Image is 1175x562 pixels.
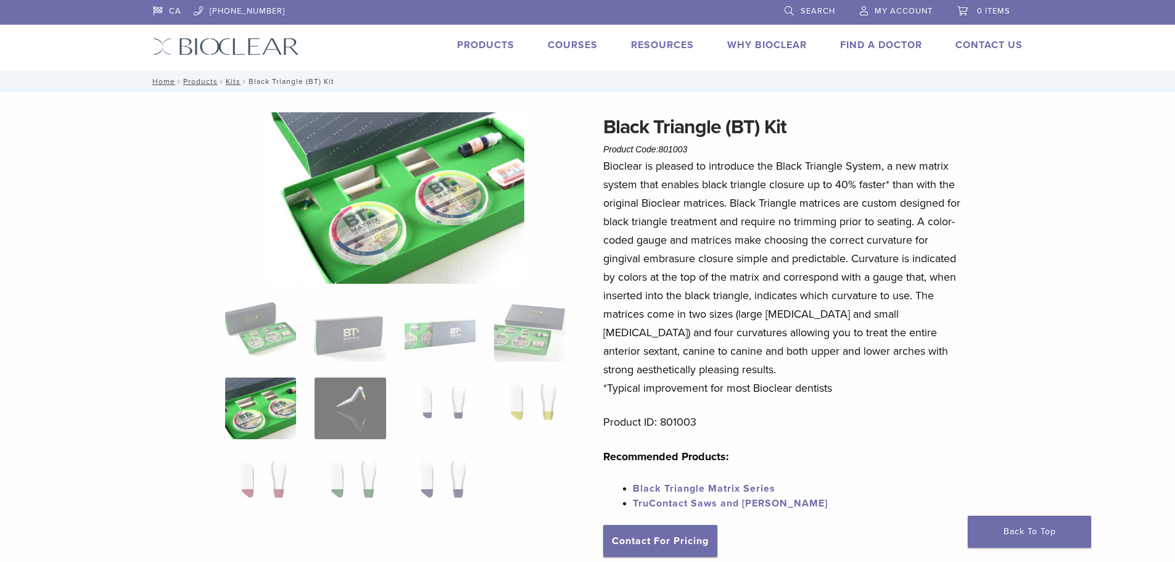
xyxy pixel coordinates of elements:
span: / [218,78,226,85]
img: Black Triangle (BT) Kit - Image 11 [405,455,476,517]
a: Contact For Pricing [603,525,717,557]
span: 801003 [659,144,688,154]
a: Why Bioclear [727,39,807,51]
a: Resources [631,39,694,51]
h1: Black Triangle (BT) Kit [603,112,966,142]
a: Products [183,77,218,86]
nav: Black Triangle (BT) Kit [144,70,1032,93]
img: Black Triangle (BT) Kit - Image 5 [268,112,524,284]
a: Contact Us [955,39,1023,51]
a: Courses [548,39,598,51]
img: Black Triangle (BT) Kit - Image 6 [315,378,385,439]
a: TruContact Saws and [PERSON_NAME] [633,497,828,510]
span: / [175,78,183,85]
p: Bioclear is pleased to introduce the Black Triangle System, a new matrix system that enables blac... [603,157,966,397]
span: / [241,78,249,85]
img: Intro-Black-Triangle-Kit-6-Copy-e1548792917662-324x324.jpg [225,300,296,362]
img: Black Triangle (BT) Kit - Image 3 [405,300,476,362]
img: Bioclear [153,38,299,56]
img: Black Triangle (BT) Kit - Image 9 [225,455,296,517]
span: 0 items [977,6,1010,16]
img: Black Triangle (BT) Kit - Image 10 [315,455,385,517]
a: Find A Doctor [840,39,922,51]
span: Product Code: [603,144,687,154]
strong: Recommended Products: [603,450,729,463]
a: Kits [226,77,241,86]
a: Back To Top [968,516,1091,548]
span: My Account [875,6,933,16]
a: Home [149,77,175,86]
p: Product ID: 801003 [603,413,966,431]
img: Black Triangle (BT) Kit - Image 8 [494,378,565,439]
span: Search [801,6,835,16]
img: Black Triangle (BT) Kit - Image 7 [405,378,476,439]
img: Black Triangle (BT) Kit - Image 2 [315,300,385,362]
a: Products [457,39,514,51]
img: Black Triangle (BT) Kit - Image 4 [494,300,565,362]
img: Black Triangle (BT) Kit - Image 5 [225,378,296,439]
a: Black Triangle Matrix Series [633,482,775,495]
